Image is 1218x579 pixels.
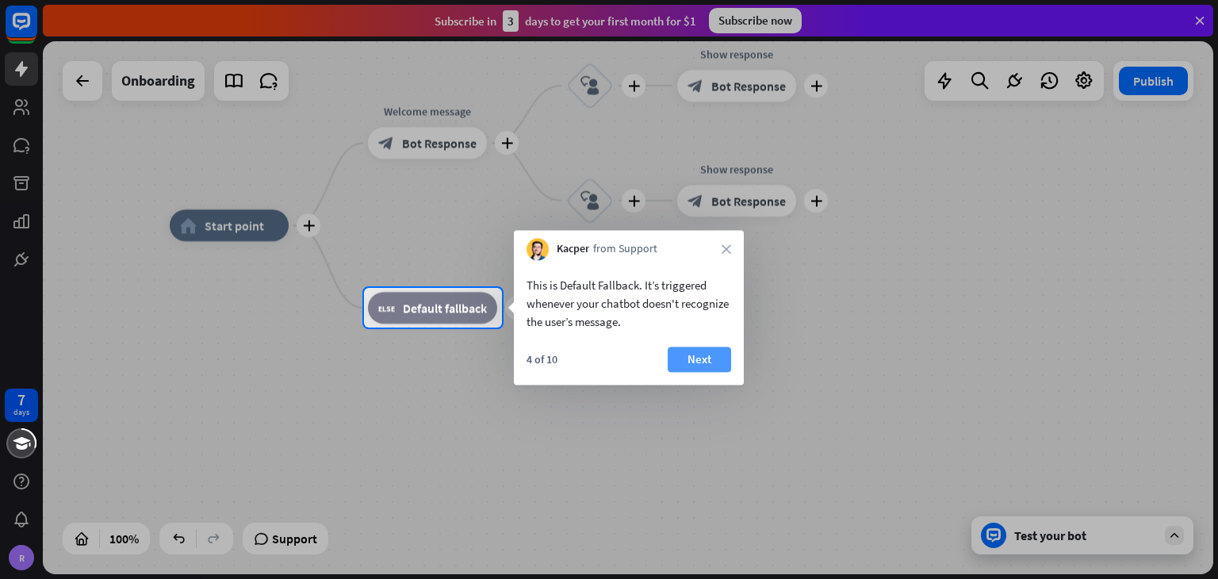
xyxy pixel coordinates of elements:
[593,242,657,258] span: from Support
[527,276,731,331] div: This is Default Fallback. It’s triggered whenever your chatbot doesn't recognize the user’s message.
[378,300,395,316] i: block_fallback
[403,300,487,316] span: Default fallback
[722,244,731,254] i: close
[668,347,731,372] button: Next
[13,6,60,54] button: Open LiveChat chat widget
[527,352,557,366] div: 4 of 10
[557,242,589,258] span: Kacper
